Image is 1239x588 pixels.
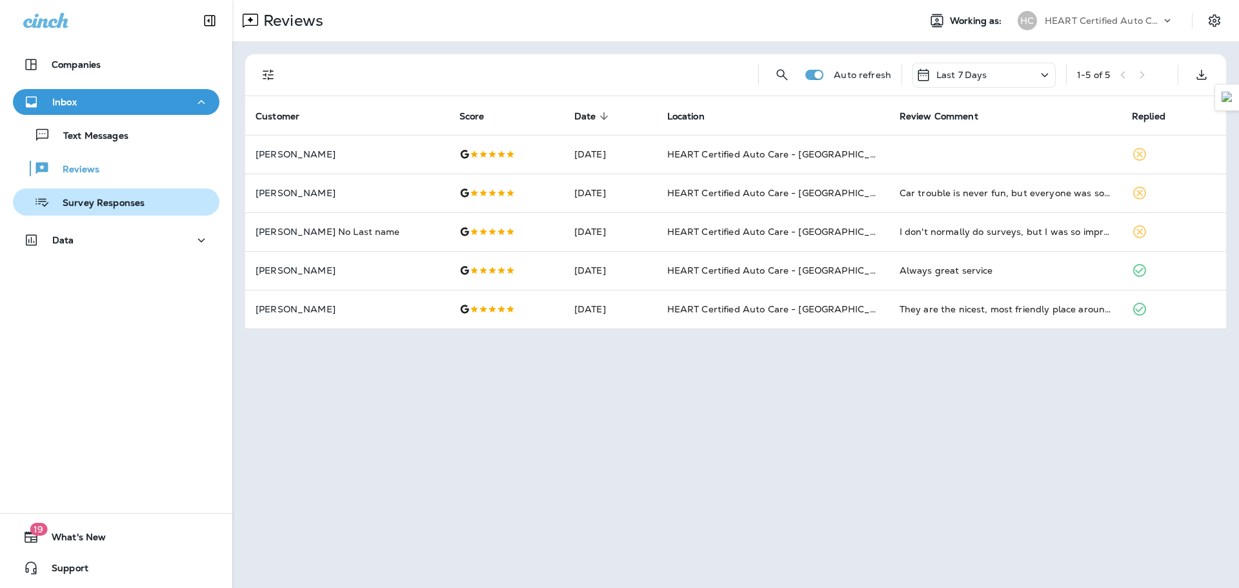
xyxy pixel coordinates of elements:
p: [PERSON_NAME] [256,265,439,276]
button: Settings [1203,9,1226,32]
img: Detect Auto [1222,92,1233,103]
span: HEART Certified Auto Care - [GEOGRAPHIC_DATA] [667,265,899,276]
td: [DATE] [564,290,657,329]
p: [PERSON_NAME] No Last name [256,227,439,237]
span: Replied [1132,110,1182,122]
p: Data [52,235,74,245]
p: [PERSON_NAME] [256,188,439,198]
p: [PERSON_NAME] [256,149,439,159]
div: HC [1018,11,1037,30]
span: Review Comment [900,110,995,122]
button: Reviews [13,155,219,182]
p: Reviews [50,164,99,176]
span: Customer [256,110,316,122]
button: Inbox [13,89,219,115]
td: [DATE] [564,212,657,251]
span: HEART Certified Auto Care - [GEOGRAPHIC_DATA] [667,148,899,160]
button: Text Messages [13,121,219,148]
span: HEART Certified Auto Care - [GEOGRAPHIC_DATA] [667,226,899,238]
p: Survey Responses [50,198,145,210]
div: Car trouble is never fun, but everyone was so kind and helpful. They explained all the issues tho... [900,187,1111,199]
span: Date [574,110,613,122]
p: Companies [52,59,101,70]
p: HEART Certified Auto Care [1045,15,1161,26]
span: HEART Certified Auto Care - [GEOGRAPHIC_DATA] [667,187,899,199]
td: [DATE] [564,251,657,290]
div: Always great service [900,264,1111,277]
button: Collapse Sidebar [192,8,228,34]
span: Support [39,563,88,578]
span: Score [459,110,501,122]
div: They are the nicest, most friendly place around. Knowledgeable, expedient and accomodating! [900,303,1111,316]
span: What's New [39,532,106,547]
p: Auto refresh [834,70,891,80]
span: HEART Certified Auto Care - [GEOGRAPHIC_DATA] [667,303,899,315]
p: Text Messages [50,130,128,143]
span: Customer [256,111,299,122]
span: Location [667,110,721,122]
button: Data [13,227,219,253]
span: Working as: [950,15,1005,26]
p: [PERSON_NAME] [256,304,439,314]
button: 19What's New [13,524,219,550]
span: Review Comment [900,111,978,122]
button: Export as CSV [1189,62,1214,88]
p: Inbox [52,97,77,107]
div: 1 - 5 of 5 [1077,70,1110,80]
span: Date [574,111,596,122]
button: Companies [13,52,219,77]
button: Search Reviews [769,62,795,88]
p: Reviews [258,11,323,30]
td: [DATE] [564,174,657,212]
p: Last 7 Days [936,70,987,80]
span: Replied [1132,111,1165,122]
button: Survey Responses [13,188,219,216]
button: Filters [256,62,281,88]
button: Support [13,555,219,581]
span: 19 [30,523,47,536]
div: I don't normally do surveys, but I was so impressed by the customer service that I am making an e... [900,225,1111,238]
td: [DATE] [564,135,657,174]
span: Location [667,111,705,122]
span: Score [459,111,485,122]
